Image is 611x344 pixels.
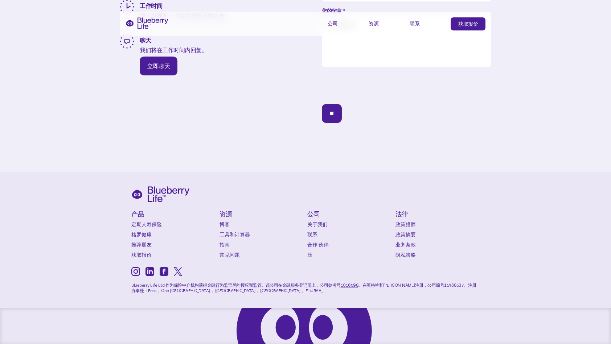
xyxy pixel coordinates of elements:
[395,221,480,228] a: 政策措辞
[410,17,442,29] a: 联系
[395,231,480,238] a: 政策摘要
[140,37,151,44] strong: 聊天
[140,2,162,9] strong: 工作时间
[369,17,401,29] div: 资源
[140,47,207,54] p: 我们将在工作时间内回复。
[131,282,476,293] font: Blueberry Life Ltd 作为保险中介机构获得金融行为监管局的授权和监管。该公司在金融服务登记册上，公司参考号 。在英格兰和[PERSON_NAME]注册，公司编号11468537。...
[307,251,392,258] a: 压
[220,241,304,248] a: 指南
[307,241,392,248] a: 合作 伙伴
[341,282,358,288] a: 1016598
[307,231,392,238] a: 联系
[307,221,392,228] a: 关于我们
[451,17,485,30] a: 获取报价
[126,17,168,29] a: 家
[220,211,304,218] h4: 资源
[131,211,216,218] h4: 产品
[369,21,379,27] div: 资源
[328,21,338,27] div: 公司
[147,62,170,70] div: 立即聊天
[220,231,304,238] a: 工具和计算器
[131,221,216,228] a: 定期人寿保险
[458,20,478,28] div: 获取报价
[322,8,345,14] strong: 您的留言 *
[131,251,216,258] a: 获取报价
[307,211,392,218] h4: 公司
[328,17,360,29] div: 公司
[410,21,420,27] div: 联系
[395,251,480,258] a: 隐私策略
[131,231,216,238] a: 格罗健康
[220,221,304,228] a: 博客
[395,241,480,248] a: 业务条款
[395,211,480,218] h4: 法律
[131,241,216,248] a: 推荐朋友
[322,73,432,101] iframe: reCAPTCHA
[140,57,177,75] a: 立即聊天
[220,251,304,258] a: 常见问题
